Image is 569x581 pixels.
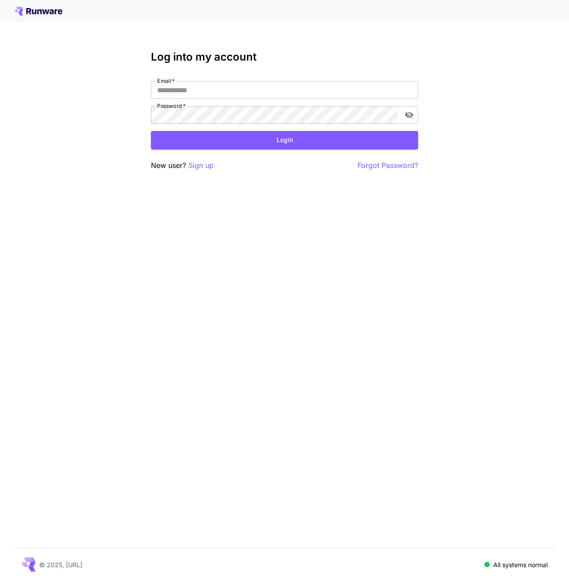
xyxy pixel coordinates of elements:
button: Login [151,131,418,149]
p: All systems normal [493,560,548,569]
label: Password [157,102,186,110]
h3: Log into my account [151,51,418,63]
button: toggle password visibility [401,107,417,123]
p: New user? [151,160,214,171]
p: © 2025, [URL] [39,560,82,569]
button: Sign up [188,160,214,171]
label: Email [157,77,175,85]
button: Forgot Password? [358,160,418,171]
